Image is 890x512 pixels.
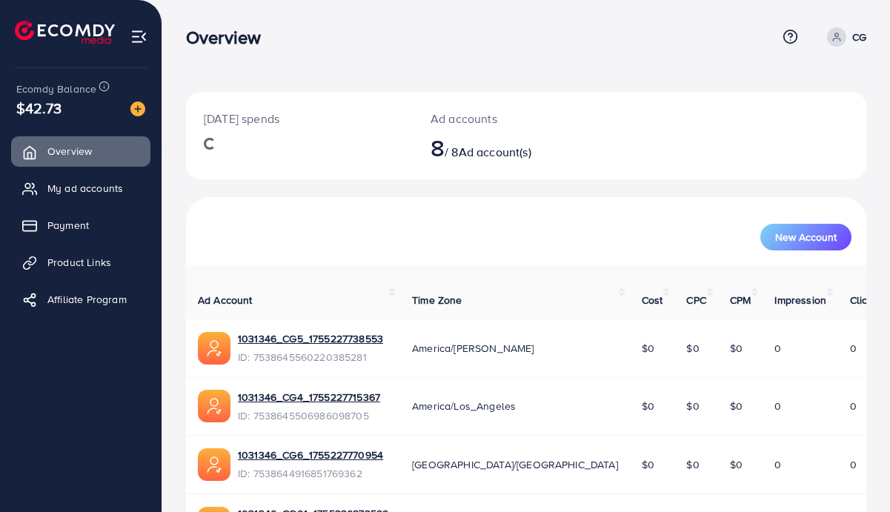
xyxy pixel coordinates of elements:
[642,457,654,472] span: $0
[730,341,743,356] span: $0
[130,28,147,45] img: menu
[11,285,150,314] a: Affiliate Program
[198,390,230,422] img: ic-ads-acc.e4c84228.svg
[15,21,115,44] img: logo
[238,448,383,462] a: 1031346_CG6_1755227770954
[459,144,531,160] span: Ad account(s)
[198,332,230,365] img: ic-ads-acc.e4c84228.svg
[11,210,150,240] a: Payment
[775,232,837,242] span: New Account
[774,293,826,307] span: Impression
[686,399,699,413] span: $0
[850,457,857,472] span: 0
[238,408,380,423] span: ID: 7538645506986098705
[130,102,145,116] img: image
[198,293,253,307] span: Ad Account
[730,399,743,413] span: $0
[730,293,751,307] span: CPM
[47,144,92,159] span: Overview
[238,331,383,346] a: 1031346_CG5_1755227738553
[16,82,96,96] span: Ecomdy Balance
[412,457,618,472] span: [GEOGRAPHIC_DATA]/[GEOGRAPHIC_DATA]
[760,224,851,250] button: New Account
[774,399,781,413] span: 0
[431,110,565,127] p: Ad accounts
[852,28,866,46] p: CG
[11,173,150,203] a: My ad accounts
[686,457,699,472] span: $0
[642,341,654,356] span: $0
[431,133,565,162] h2: / 8
[186,27,273,48] h3: Overview
[431,130,445,164] span: 8
[642,293,663,307] span: Cost
[11,247,150,277] a: Product Links
[850,341,857,356] span: 0
[238,350,383,365] span: ID: 7538645560220385281
[238,466,383,481] span: ID: 7538644916851769362
[412,293,462,307] span: Time Zone
[850,399,857,413] span: 0
[821,27,866,47] a: CG
[204,110,395,127] p: [DATE] spends
[774,341,781,356] span: 0
[412,341,534,356] span: America/[PERSON_NAME]
[47,218,89,233] span: Payment
[238,390,380,405] a: 1031346_CG4_1755227715367
[730,457,743,472] span: $0
[412,399,516,413] span: America/Los_Angeles
[774,457,781,472] span: 0
[642,399,654,413] span: $0
[47,255,111,270] span: Product Links
[686,293,705,307] span: CPC
[850,293,878,307] span: Clicks
[47,292,127,307] span: Affiliate Program
[198,448,230,481] img: ic-ads-acc.e4c84228.svg
[11,136,150,166] a: Overview
[47,181,123,196] span: My ad accounts
[16,97,62,119] span: $42.73
[686,341,699,356] span: $0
